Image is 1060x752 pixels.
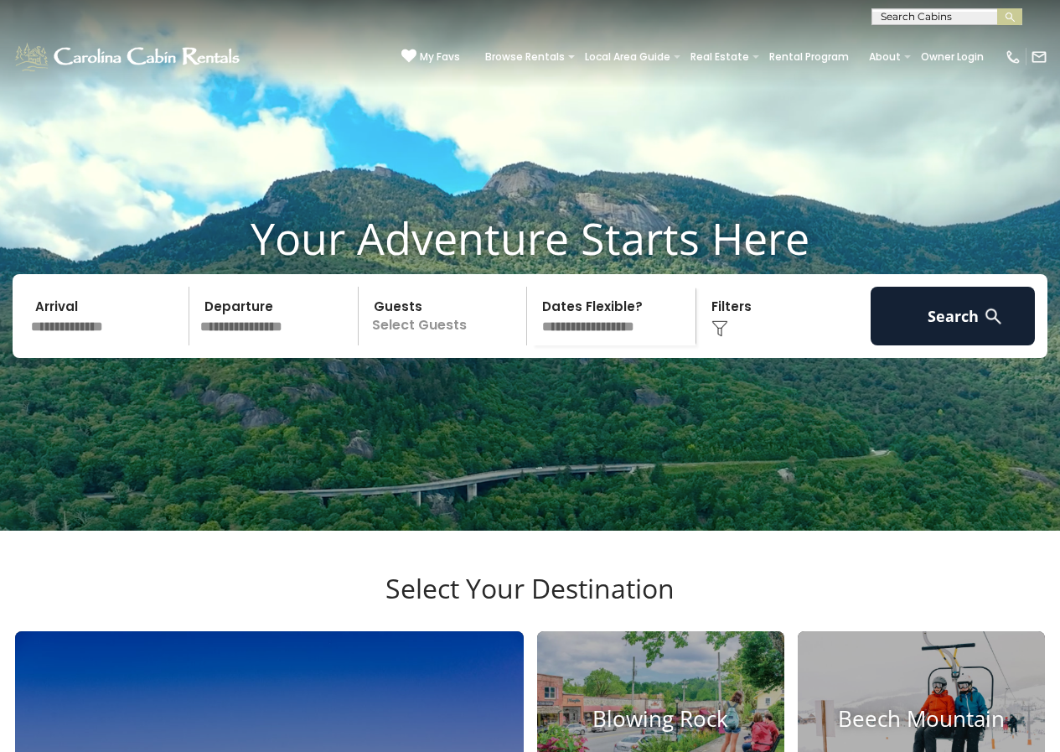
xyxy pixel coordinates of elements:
[13,573,1047,631] h3: Select Your Destination
[364,287,527,345] p: Select Guests
[13,40,245,74] img: White-1-1-2.png
[682,45,758,69] a: Real Estate
[761,45,857,69] a: Rental Program
[477,45,573,69] a: Browse Rentals
[420,49,460,65] span: My Favs
[913,45,992,69] a: Owner Login
[1031,49,1047,65] img: mail-regular-white.png
[13,212,1047,264] h1: Your Adventure Starts Here
[871,287,1035,345] button: Search
[401,49,460,65] a: My Favs
[711,320,728,337] img: filter--v1.png
[798,706,1045,732] h4: Beech Mountain
[577,45,679,69] a: Local Area Guide
[1005,49,1021,65] img: phone-regular-white.png
[861,45,909,69] a: About
[537,706,784,732] h4: Blowing Rock
[983,306,1004,327] img: search-regular-white.png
